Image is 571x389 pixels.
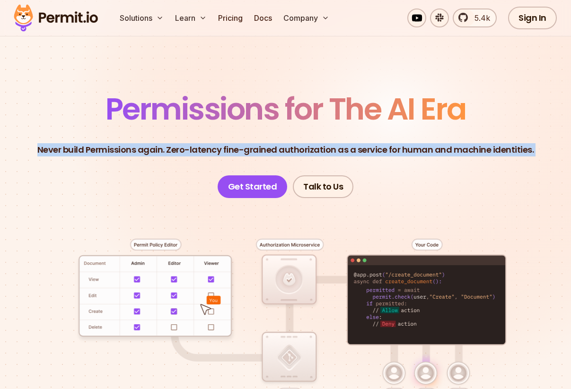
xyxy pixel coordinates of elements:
[469,12,490,24] span: 5.4k
[508,7,557,29] a: Sign In
[214,9,246,27] a: Pricing
[453,9,497,27] a: 5.4k
[171,9,211,27] button: Learn
[218,175,288,198] a: Get Started
[280,9,333,27] button: Company
[293,175,353,198] a: Talk to Us
[250,9,276,27] a: Docs
[116,9,167,27] button: Solutions
[105,88,466,130] span: Permissions for The AI Era
[9,2,102,34] img: Permit logo
[37,143,534,156] p: Never build Permissions again. Zero-latency fine-grained authorization as a service for human and...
